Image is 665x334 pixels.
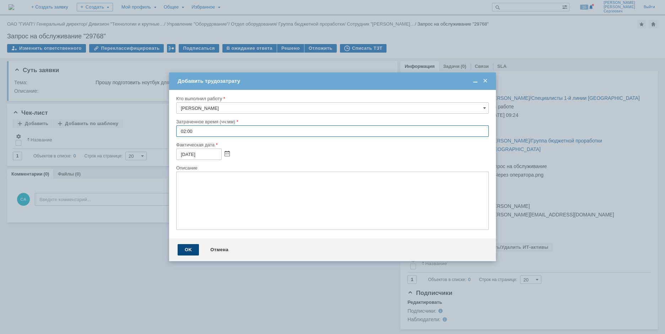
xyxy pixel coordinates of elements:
div: Фактическая дата [176,142,487,147]
span: Закрыть [482,78,489,84]
div: Добавить трудозатрату [178,78,489,84]
div: Описание [176,166,487,170]
div: Затраченное время (чч:мм) [176,119,487,124]
div: Кто выполнил работу [176,96,487,101]
span: Свернуть (Ctrl + M) [472,78,479,84]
